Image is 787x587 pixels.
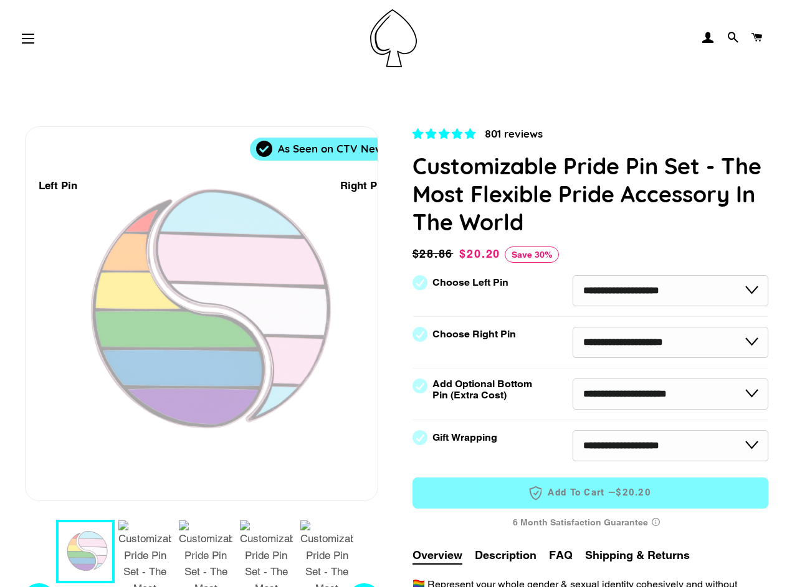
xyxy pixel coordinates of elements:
[432,432,497,443] label: Gift Wrapping
[413,477,769,509] button: Add to Cart —$20.20
[459,247,500,260] span: $20.20
[413,128,479,140] span: 4.83 stars
[432,329,516,340] label: Choose Right Pin
[585,547,690,563] button: Shipping & Returns
[56,520,115,583] button: 1 / 9
[26,127,378,500] div: 1 / 9
[431,485,750,501] span: Add to Cart —
[485,127,543,140] span: 801 reviews
[432,378,537,401] label: Add Optional Bottom Pin (Extra Cost)
[505,247,559,263] span: Save 30%
[475,547,537,563] button: Description
[413,152,769,236] h1: Customizable Pride Pin Set - The Most Flexible Pride Accessory In The World
[340,177,386,194] div: Right Pin
[413,547,462,565] button: Overview
[549,547,573,563] button: FAQ
[413,511,769,534] div: 6 Month Satisfaction Guarantee
[432,277,508,288] label: Choose Left Pin
[370,9,417,67] img: Pin-Ace
[616,486,651,499] span: $20.20
[413,245,457,263] span: $28.86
